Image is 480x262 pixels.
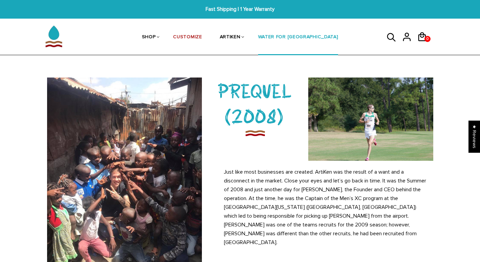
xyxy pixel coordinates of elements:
a: CUSTOMIZE [173,20,202,56]
a: SHOP [142,20,156,56]
a: 0 [417,44,432,45]
p: Just like most businesses are created. ArtiKen was the result of a want and a disconnect in the m... [224,168,428,247]
a: WATER FOR [GEOGRAPHIC_DATA] [258,20,338,56]
div: Click to open Judge.me floating reviews tab [468,121,480,153]
span: Fast Shipping | 1 Year Warranty [148,5,332,13]
img: imgboder_100x.png [245,128,266,138]
h3: PREQUEL (2008) [212,78,298,128]
a: ARTIKEN [220,20,241,56]
span: 0 [425,34,430,44]
img: ChrisinCollege_450x.jpg [308,78,433,160]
